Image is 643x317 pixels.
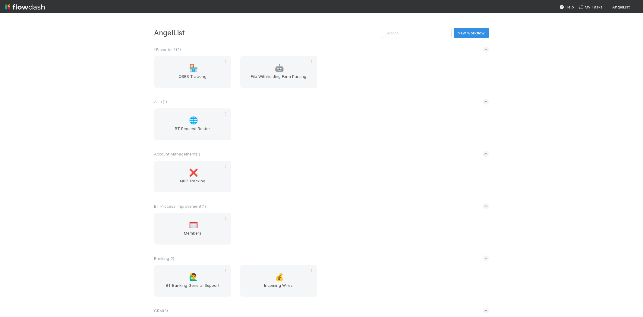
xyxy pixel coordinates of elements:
[189,221,198,229] span: 🥅
[240,265,317,297] a: 💰Incoming Wires
[154,47,181,52] span: *Favorites* ( 2 )
[189,64,198,72] span: 🏪
[579,4,603,10] a: My Tasks
[632,4,638,10] img: avatar_66854b90-094e-431f-b713-6ac88429a2b8.png
[157,73,229,85] span: QSBS Tracking
[275,64,284,72] span: 🤖
[154,308,168,313] span: CRM ( 3 )
[154,204,206,209] span: BT Process Improvement ( 1 )
[154,161,231,192] a: ❌QBR Tracking
[579,5,603,9] span: My Tasks
[382,28,452,38] input: Search...
[5,2,45,12] img: logo-inverted-e16ddd16eac7371096b0.svg
[559,4,574,10] div: Help
[243,73,315,85] span: File Withholding Form Parsing
[157,230,229,242] span: Members
[454,28,489,38] button: New workflow
[154,265,231,297] a: 🙋‍♂️BT Banking General Support
[154,99,167,104] span: AL < ( 1 )
[189,169,198,177] span: ❌
[154,256,175,261] span: Banking ( 2 )
[154,108,231,140] a: 🌐BT Request Router
[189,273,198,281] span: 🙋‍♂️
[157,282,229,294] span: BT Banking General Support
[157,126,229,138] span: BT Request Router
[240,56,317,88] a: 🤖File Withholding Form Parsing
[154,152,200,156] span: Account Management ( 1 )
[612,5,630,9] span: AngelList
[275,273,284,281] span: 💰
[157,178,229,190] span: QBR Tracking
[189,117,198,124] span: 🌐
[243,282,315,294] span: Incoming Wires
[154,213,231,245] a: 🥅Members
[154,56,231,88] a: 🏪QSBS Tracking
[154,29,382,37] h3: AngelList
